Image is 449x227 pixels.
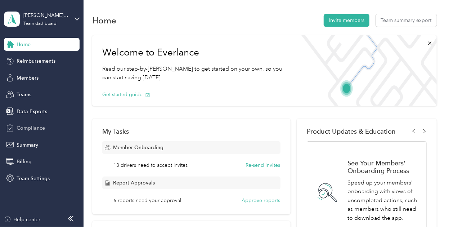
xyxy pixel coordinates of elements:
[17,91,31,98] span: Teams
[102,47,286,58] h1: Welcome to Everlance
[4,216,41,223] button: Help center
[324,14,369,27] button: Invite members
[17,74,39,82] span: Members
[102,64,286,82] p: Read our step-by-[PERSON_NAME] to get started on your own, so you can start saving [DATE].
[113,144,163,151] span: Member Onboarding
[376,14,437,27] button: Team summary export
[114,161,188,169] span: 13 drivers need to accept invites
[17,41,31,48] span: Home
[347,159,418,174] h1: See Your Members' Onboarding Process
[296,35,437,106] img: Welcome to everlance
[17,141,38,149] span: Summary
[23,12,68,19] div: [PERSON_NAME] Distributors
[102,91,150,98] button: Get started guide
[102,128,280,135] div: My Tasks
[307,128,396,135] span: Product Updates & Education
[23,22,57,26] div: Team dashboard
[347,178,418,223] p: Speed up your members' onboarding with views of uncompleted actions, such as members who still ne...
[17,175,50,182] span: Team Settings
[113,179,155,187] span: Report Approvals
[242,197,280,204] button: Approve reports
[246,161,280,169] button: Re-send invites
[409,187,449,227] iframe: Everlance-gr Chat Button Frame
[17,124,45,132] span: Compliance
[17,108,47,115] span: Data Exports
[17,158,32,165] span: Billing
[17,57,55,65] span: Reimbursements
[92,17,116,24] h1: Home
[114,197,181,204] span: 6 reports need your approval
